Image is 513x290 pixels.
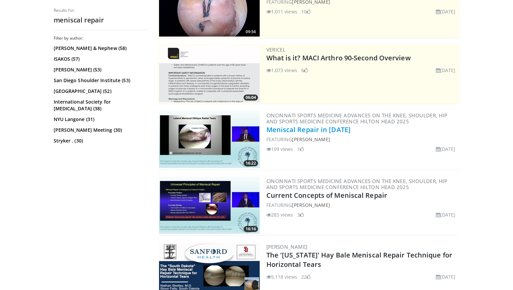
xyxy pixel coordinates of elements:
[266,112,448,125] a: Cincinnati Sports Medicine Advances on the Knee, Shoulder, Hip and Sports Medicine Conference Hil...
[159,45,260,102] img: aa6cc8ed-3dbf-4b6a-8d82-4a06f68b6688.300x170_q85_crop-smart_upscale.jpg
[266,273,297,280] li: 5,118 views
[159,177,260,234] img: b81f3968-a1a9-4968-9293-0ba0b196d9df.300x170_q85_crop-smart_upscale.jpg
[266,136,458,143] div: FEATURING
[244,29,258,35] span: 09:56
[301,67,308,74] li: 6
[54,8,148,13] p: Results for:
[266,211,293,218] li: 283 views
[266,191,388,200] a: Current Concepts of Meniscal Repair
[54,88,146,95] a: [GEOGRAPHIC_DATA] (52)
[436,211,456,218] li: [DATE]
[266,46,286,53] a: Vericel
[297,146,304,153] li: 1
[159,111,260,168] img: 5c3aab28-8561-4027-8ef4-f51a15d1d1ea.300x170_q85_crop-smart_upscale.jpg
[54,16,148,24] h2: meniscal repair
[54,99,146,112] a: International Society for [MEDICAL_DATA] (38)
[301,273,311,280] li: 22
[266,146,293,153] li: 109 views
[54,127,146,133] a: [PERSON_NAME] Meeting (30)
[266,250,453,269] a: The '[US_STATE]' Hay Bale Meniscal Repair Technique for Horizontal Tears
[159,45,260,102] a: 06:04
[244,160,258,166] span: 16:22
[436,273,456,280] li: [DATE]
[54,77,146,84] a: San Diego Shoulder Institute (53)
[436,8,456,15] li: [DATE]
[266,67,297,74] li: 1,073 views
[54,36,148,41] h3: Filter by author:
[54,56,146,62] a: ISAKOS (57)
[54,116,146,123] a: NYU Langone (31)
[436,67,456,74] li: [DATE]
[159,111,260,168] a: 16:22
[301,8,311,15] li: 10
[54,66,146,73] a: [PERSON_NAME] (53)
[297,211,304,218] li: 3
[266,125,351,134] a: Meniscal Repair in [DATE]
[436,146,456,153] li: [DATE]
[266,201,458,209] div: FEATURING
[244,95,258,101] span: 06:04
[266,53,411,62] a: What is it? MACI Arthro 90-Second Overview
[292,202,330,208] a: [PERSON_NAME]
[159,177,260,234] a: 16:16
[54,137,146,144] a: Stryker . (30)
[244,226,258,232] span: 16:16
[292,136,330,142] a: [PERSON_NAME]
[266,8,297,15] li: 1,011 views
[266,178,448,190] a: Cincinnati Sports Medicine Advances on the Knee, Shoulder, Hip and Sports Medicine Conference Hil...
[266,243,308,250] a: [PERSON_NAME]
[54,45,146,52] a: [PERSON_NAME] & Nephew (58)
